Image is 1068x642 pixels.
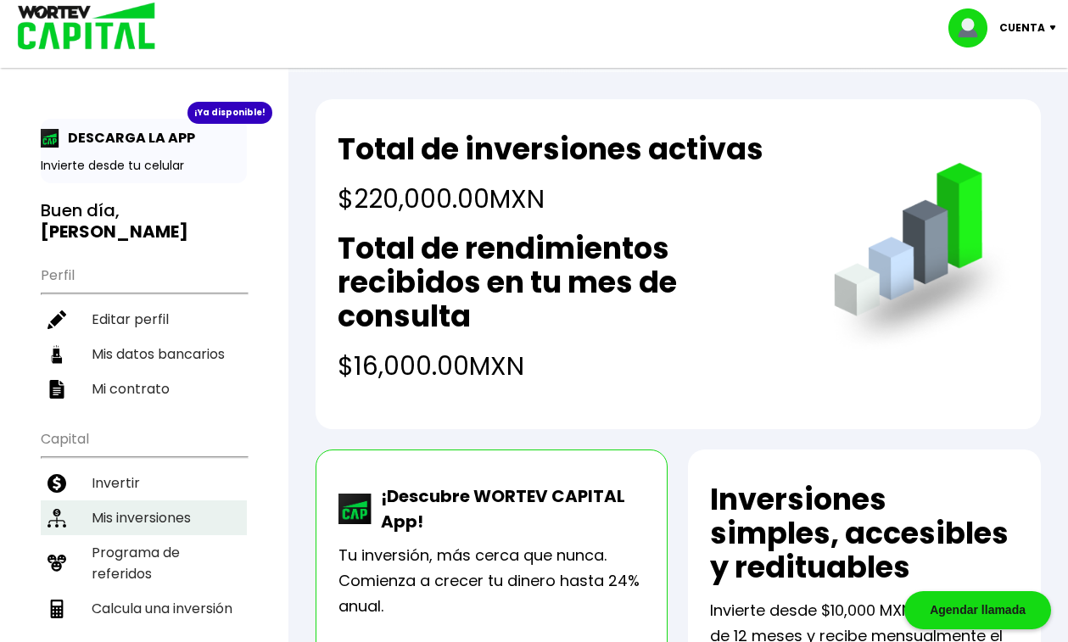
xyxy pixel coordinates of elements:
[41,535,247,591] a: Programa de referidos
[59,127,195,148] p: DESCARGA LA APP
[41,591,247,626] a: Calcula una inversión
[338,543,646,619] p: Tu inversión, más cerca que nunca. Comienza a crecer tu dinero hasta 24% anual.
[48,554,66,572] img: recomiendanos-icon.9b8e9327.svg
[48,380,66,399] img: contrato-icon.f2db500c.svg
[372,483,646,534] p: ¡Descubre WORTEV CAPITAL App!
[41,129,59,148] img: app-icon
[826,163,1019,355] img: grafica.516fef24.png
[48,345,66,364] img: datos-icon.10cf9172.svg
[41,256,247,406] ul: Perfil
[338,494,372,524] img: wortev-capital-app-icon
[48,509,66,528] img: inversiones-icon.6695dc30.svg
[187,102,272,124] div: ¡Ya disponible!
[41,371,247,406] a: Mi contrato
[338,232,800,333] h2: Total de rendimientos recibidos en tu mes de consulta
[48,474,66,493] img: invertir-icon.b3b967d7.svg
[41,220,188,243] b: [PERSON_NAME]
[41,302,247,337] a: Editar perfil
[48,310,66,329] img: editar-icon.952d3147.svg
[41,466,247,500] a: Invertir
[999,15,1045,41] p: Cuenta
[338,180,763,218] h4: $220,000.00 MXN
[41,157,247,175] p: Invierte desde tu celular
[41,500,247,535] a: Mis inversiones
[41,200,247,243] h3: Buen día,
[338,132,763,166] h2: Total de inversiones activas
[710,483,1019,584] h2: Inversiones simples, accesibles y redituables
[1045,25,1068,31] img: icon-down
[41,337,247,371] a: Mis datos bancarios
[948,8,999,47] img: profile-image
[904,591,1051,629] div: Agendar llamada
[48,600,66,618] img: calculadora-icon.17d418c4.svg
[338,347,800,385] h4: $16,000.00 MXN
